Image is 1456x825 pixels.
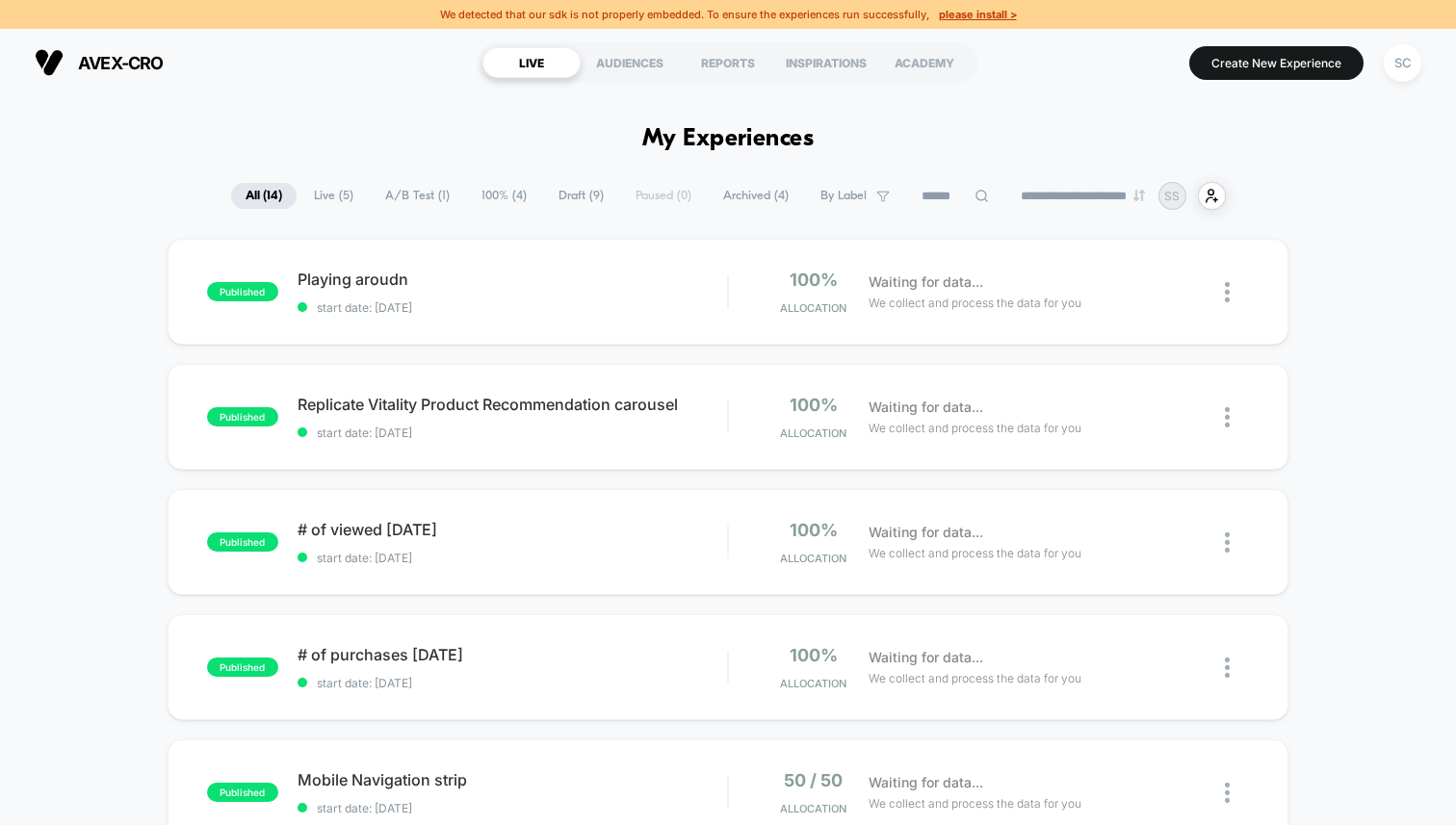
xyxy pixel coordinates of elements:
img: close [1225,407,1230,427]
span: published [207,783,278,802]
span: A/B Test ( 1 ) [371,183,464,209]
span: Waiting for data... [869,397,983,418]
span: # of viewed [DATE] [298,520,727,539]
span: 100% [790,520,838,540]
span: We collect and process the data for you [869,544,1081,562]
span: Playing aroudn [298,270,727,289]
span: We collect and process the data for you [869,794,1081,812]
div: REPORTS [679,47,777,78]
span: Mobile Navigation strip [298,770,727,789]
span: start date: [DATE] [298,676,727,690]
div: AUDIENCES [581,47,679,78]
span: Allocation [780,552,846,565]
span: published [207,657,278,677]
span: 50 / 50 [784,770,843,790]
span: We collect and process the data for you [869,419,1081,437]
span: 100% [790,270,838,290]
div: SC [1384,44,1421,82]
span: start date: [DATE] [298,801,727,815]
img: close [1225,532,1230,553]
span: published [207,282,278,301]
div: ACADEMY [875,47,974,78]
span: All ( 14 ) [231,183,297,209]
span: Waiting for data... [869,271,983,293]
button: Create New Experience [1189,46,1364,80]
span: Allocation [780,677,846,690]
div: INSPIRATIONS [777,47,875,78]
p: SS [1164,189,1180,203]
span: Draft ( 9 ) [544,183,618,209]
span: Waiting for data... [869,522,983,543]
h1: My Experiences [642,125,815,153]
span: start date: [DATE] [298,300,727,315]
span: We collect and process the data for you [869,669,1081,687]
span: Allocation [780,301,846,315]
u: please install > [939,8,1017,21]
span: avex-cro [78,53,164,73]
span: Waiting for data... [869,772,983,793]
span: Allocation [780,802,846,815]
span: published [207,407,278,426]
span: Allocation [780,426,846,440]
span: Archived ( 4 ) [709,183,803,209]
img: close [1225,657,1230,678]
span: 100% ( 4 ) [467,183,541,209]
span: start date: [DATE] [298,551,727,565]
div: LIVE [482,47,581,78]
span: # of purchases [DATE] [298,645,727,664]
span: Live ( 5 ) [299,183,368,209]
button: avex-cro [29,47,169,78]
span: Waiting for data... [869,647,983,668]
img: close [1225,282,1230,302]
img: Visually logo [35,48,64,77]
span: 100% [790,645,838,665]
span: By Label [820,189,867,203]
span: 100% [790,395,838,415]
span: Replicate Vitality Product Recommendation carousel [298,395,727,414]
span: start date: [DATE] [298,425,727,440]
span: published [207,532,278,552]
span: We collect and process the data for you [869,294,1081,312]
button: SC [1378,43,1427,83]
img: end [1133,190,1145,201]
img: close [1225,783,1230,803]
